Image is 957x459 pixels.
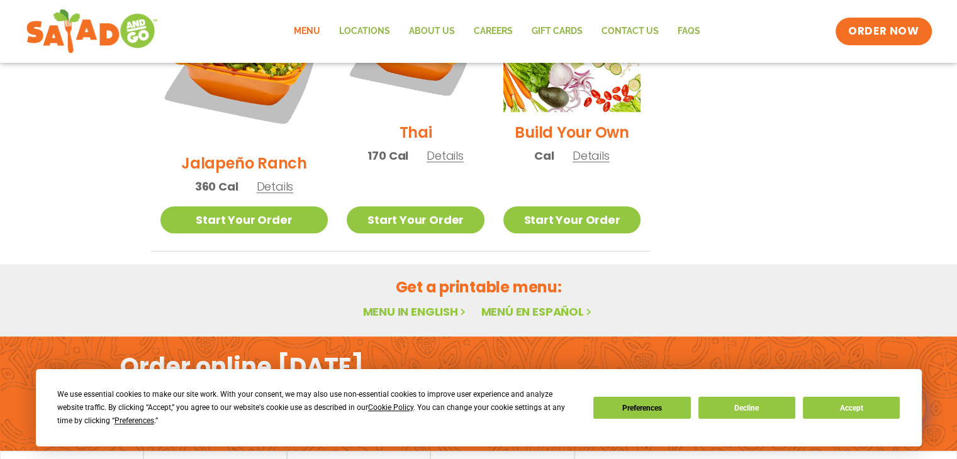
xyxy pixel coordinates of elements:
[534,147,554,164] span: Cal
[803,397,900,419] button: Accept
[427,148,464,163] span: Details
[592,17,668,46] a: Contact Us
[593,397,690,419] button: Preferences
[120,351,364,382] h2: Order online [DATE]
[503,206,641,233] a: Start Your Order
[400,121,432,143] h2: Thai
[573,148,610,163] span: Details
[160,206,328,233] a: Start Your Order
[36,369,922,446] div: Cookie Consent Prompt
[481,304,594,319] a: Menú en español
[367,147,408,164] span: 170 Cal
[57,388,578,428] div: We use essential cookies to make our site work. With your consent, we may also use non-essential ...
[698,397,795,419] button: Decline
[515,121,629,143] h2: Build Your Own
[400,17,464,46] a: About Us
[151,276,807,298] h2: Get a printable menu:
[347,206,484,233] a: Start Your Order
[256,179,293,194] span: Details
[26,6,159,57] img: new-SAG-logo-768×292
[362,304,468,319] a: Menu in English
[368,403,413,412] span: Cookie Policy
[848,24,919,39] span: ORDER NOW
[181,152,307,174] h2: Jalapeño Ranch
[668,17,710,46] a: FAQs
[195,178,238,195] span: 360 Cal
[522,17,592,46] a: GIFT CARDS
[330,17,400,46] a: Locations
[115,416,154,425] span: Preferences
[284,17,710,46] nav: Menu
[284,17,330,46] a: Menu
[836,18,931,45] a: ORDER NOW
[464,17,522,46] a: Careers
